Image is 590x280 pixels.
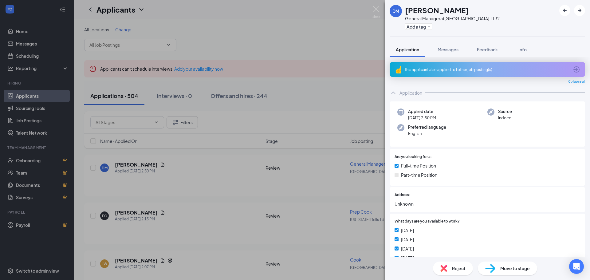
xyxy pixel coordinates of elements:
[518,47,527,52] span: Info
[401,172,437,178] span: Part-time Position
[438,47,458,52] span: Messages
[399,90,422,96] div: Application
[408,124,446,130] span: Preferred language
[576,7,583,14] svg: ArrowRight
[401,227,414,234] span: [DATE]
[559,5,570,16] button: ArrowLeftNew
[405,15,500,22] div: General Manager at [GEOGRAPHIC_DATA] 1132
[477,47,498,52] span: Feedback
[395,219,460,224] span: What days are you available to work?
[568,79,585,84] span: Collapse all
[574,5,585,16] button: ArrowRight
[405,5,469,15] h1: [PERSON_NAME]
[408,108,436,115] span: Applied date
[395,192,410,198] span: Address:
[498,115,512,121] span: Indeed
[390,89,397,97] svg: ChevronUp
[401,236,414,243] span: [DATE]
[452,265,466,272] span: Reject
[392,8,399,14] div: DM
[500,265,530,272] span: Move to stage
[561,7,568,14] svg: ArrowLeftNew
[401,162,436,169] span: Full-time Position
[573,66,580,73] svg: ArrowCircle
[498,108,512,115] span: Source
[408,130,446,136] span: English
[427,25,431,29] svg: Plus
[401,245,414,252] span: [DATE]
[408,115,436,121] span: [DATE] 2:50 PM
[396,47,419,52] span: Application
[395,200,580,207] span: Unknown
[405,23,432,30] button: PlusAdd a tag
[404,67,569,72] div: This applicant also applied to 1 other job posting(s)
[569,259,584,274] div: Open Intercom Messenger
[401,254,414,261] span: [DATE]
[395,154,432,160] span: Are you looking for a:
